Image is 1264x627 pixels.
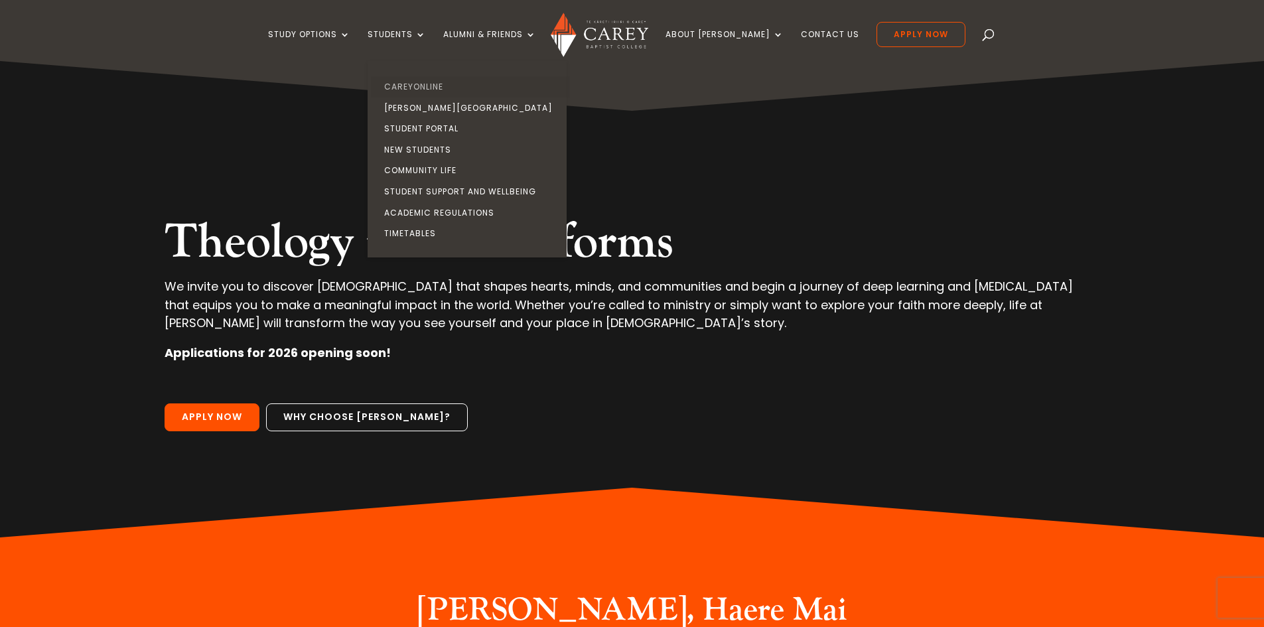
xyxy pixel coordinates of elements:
a: Study Options [268,30,350,61]
a: Student Support and Wellbeing [371,181,570,202]
a: CareyOnline [371,76,570,98]
a: About [PERSON_NAME] [666,30,784,61]
a: Apply Now [877,22,965,47]
a: Students [368,30,426,61]
a: Apply Now [165,403,259,431]
img: Carey Baptist College [551,13,648,57]
h2: Theology that transforms [165,214,1099,277]
a: Community Life [371,160,570,181]
strong: Applications for 2026 opening soon! [165,344,391,361]
p: We invite you to discover [DEMOGRAPHIC_DATA] that shapes hearts, minds, and communities and begin... [165,277,1099,344]
a: Timetables [371,223,570,244]
a: Alumni & Friends [443,30,536,61]
a: Academic Regulations [371,202,570,224]
a: Student Portal [371,118,570,139]
a: [PERSON_NAME][GEOGRAPHIC_DATA] [371,98,570,119]
a: Why choose [PERSON_NAME]? [266,403,468,431]
a: New Students [371,139,570,161]
a: Contact Us [801,30,859,61]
